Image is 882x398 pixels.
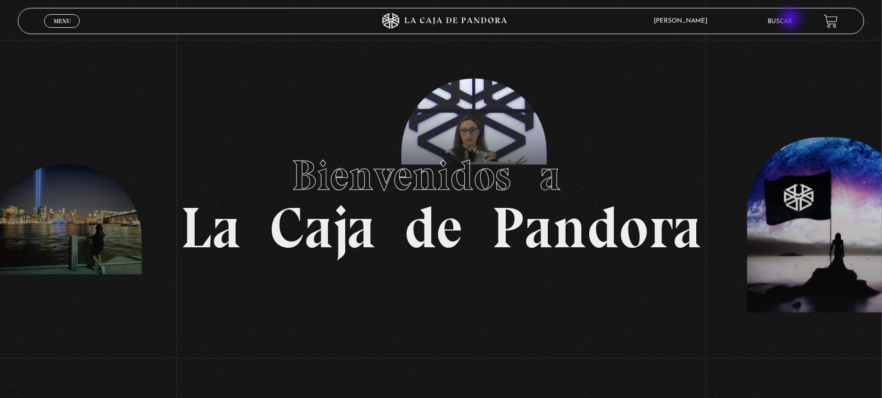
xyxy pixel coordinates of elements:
span: Cerrar [50,27,75,34]
span: Bienvenidos a [292,150,590,201]
span: [PERSON_NAME] [649,18,718,24]
a: View your shopping cart [824,14,838,28]
span: Menu [54,18,71,24]
a: Buscar [768,18,792,25]
h1: La Caja de Pandora [180,141,702,257]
